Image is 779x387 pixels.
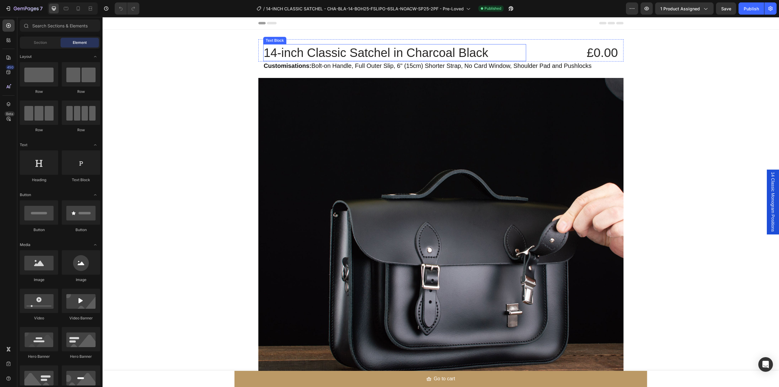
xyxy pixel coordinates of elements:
[484,6,501,11] span: Published
[62,277,100,283] div: Image
[758,357,773,372] div: Open Intercom Messenger
[2,2,45,15] button: 7
[161,45,209,52] strong: Customisations:
[90,52,100,62] span: Toggle open
[660,5,700,12] span: 1 product assigned
[20,315,58,321] div: Video
[266,5,464,12] span: 14-INCH CLASSIC SATCHEL - CHA-BLA-14-BOH25-FSLIPO-6SLA-NOACW-SP25-2PF - Pre-Loved
[20,54,32,59] span: Layout
[132,354,544,370] a: Go to cart
[20,242,30,248] span: Media
[162,21,183,26] div: Text Block
[744,5,759,12] div: Publish
[20,354,58,359] div: Hero Banner
[20,227,58,233] div: Button
[20,89,58,94] div: Row
[115,2,139,15] div: Undo/Redo
[6,65,15,70] div: 450
[331,357,352,366] p: Go to cart
[161,28,423,44] p: 14-inch Classic Satchel in Charcoal Black
[62,127,100,133] div: Row
[20,177,58,183] div: Heading
[20,19,100,32] input: Search Sections & Elements
[428,27,516,44] div: £0.00
[62,354,100,359] div: Hero Banner
[655,2,714,15] button: 1 product assigned
[20,192,31,198] span: Button
[20,142,27,148] span: Text
[721,6,731,11] span: Save
[62,89,100,94] div: Row
[263,5,265,12] span: /
[716,2,736,15] button: Save
[40,5,43,12] p: 7
[5,111,15,116] div: Beta
[34,40,47,45] span: Section
[73,40,87,45] span: Element
[90,140,100,150] span: Toggle open
[62,227,100,233] div: Button
[90,190,100,200] span: Toggle open
[739,2,764,15] button: Publish
[20,277,58,283] div: Image
[20,127,58,133] div: Row
[62,177,100,183] div: Text Block
[161,45,489,52] span: Bolt-on Handle, Full Outer Slip, 6" (15cm) Shorter Strap, No Card Window, Shoulder Pad and Pushlocks
[103,17,779,387] iframe: Design area
[90,240,100,250] span: Toggle open
[62,315,100,321] div: Video Banner
[667,155,673,215] span: 14 Classic Monogram Positions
